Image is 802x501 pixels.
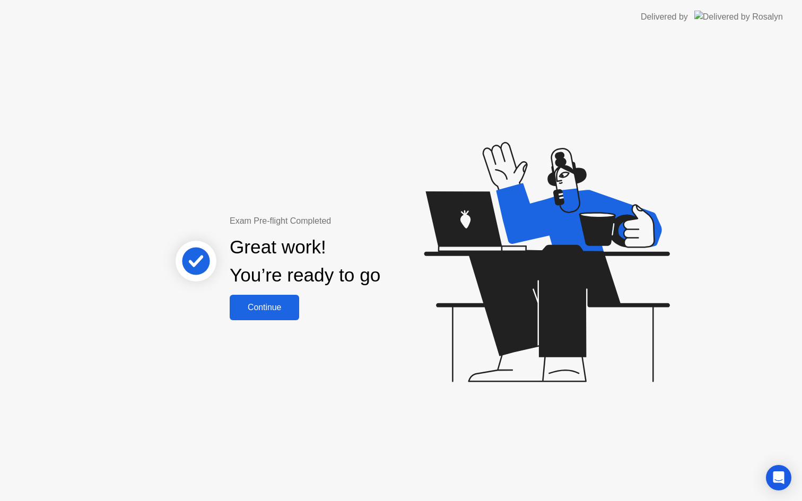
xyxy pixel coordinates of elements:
[766,465,791,490] div: Open Intercom Messenger
[230,215,449,227] div: Exam Pre-flight Completed
[230,295,299,320] button: Continue
[230,233,380,289] div: Great work! You’re ready to go
[694,11,783,23] img: Delivered by Rosalyn
[233,303,296,312] div: Continue
[641,11,688,23] div: Delivered by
